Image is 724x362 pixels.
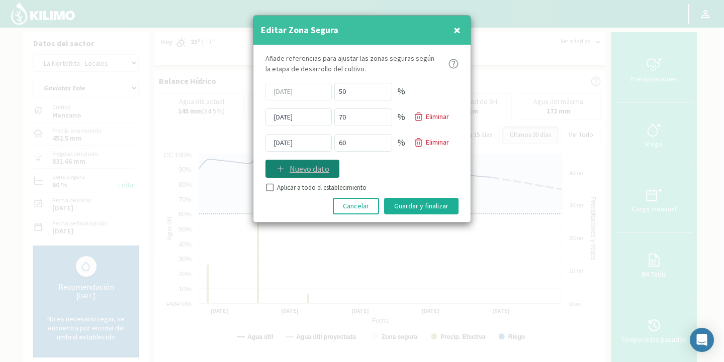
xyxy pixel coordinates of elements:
p: Eliminar [426,137,449,148]
button: Eliminar [410,137,452,148]
button: Eliminar [410,111,452,123]
p: % [397,110,405,124]
button: Close [451,20,463,40]
p: Eliminar [426,111,449,122]
input: dd/mm/yyyy [265,108,332,126]
button: Cancelar [333,198,379,214]
input: Porcentaje [334,134,392,152]
input: Porcentaje [334,108,392,126]
input: dd/mm/yyyy [265,134,332,152]
p: % [397,136,405,150]
p: Nuevo dato [290,163,329,175]
button: Nuevo dato [265,160,339,178]
label: Aplicar a todo el establecimiento [277,183,367,193]
p: Añade referencias para ajustar las zonas seguras según la etapa de desarrollo del cultivo. [265,53,439,75]
div: Open Intercom Messenger [690,328,714,352]
span: × [454,22,461,38]
input: dd/mm/yyyy [265,83,332,100]
p: % [397,84,405,98]
input: Porcentaje [334,83,392,100]
button: Guardar y finalizar [384,198,459,214]
h4: Editar Zona Segura [261,23,338,37]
